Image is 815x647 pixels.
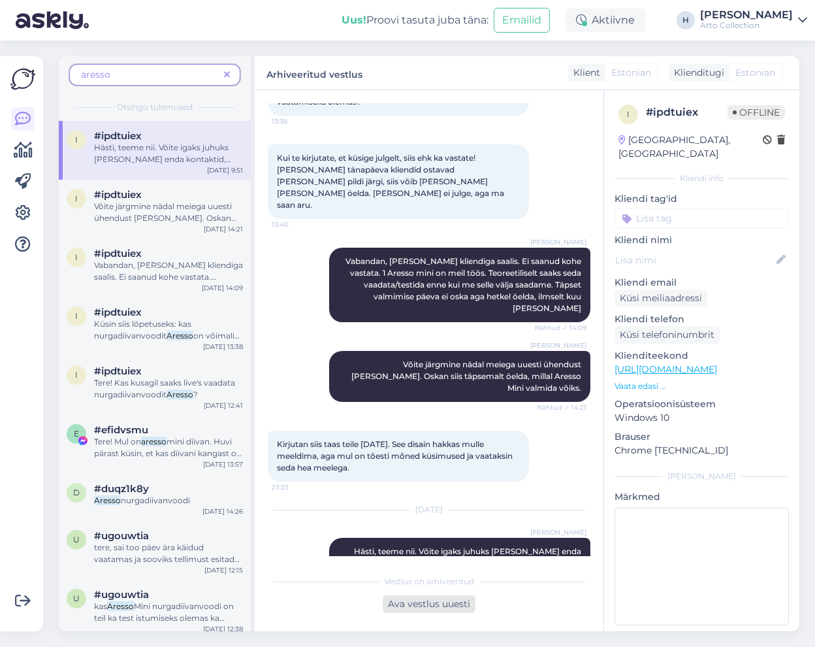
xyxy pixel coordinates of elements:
span: i [75,135,78,144]
span: Hästi, teeme nii. Võite igaks juhuks [PERSON_NAME] enda kontaktid, saan siis ise teada anda kui [... [347,546,583,580]
div: [DATE] 14:21 [204,224,243,234]
div: [PERSON_NAME] [700,10,793,20]
div: Ava vestlus uuesti [383,595,475,613]
span: Nähtud ✓ 14:21 [537,403,586,412]
div: Klienditugi [669,66,724,80]
span: u [73,535,80,544]
span: Kirjutan siis taas teile [DATE]. See disain hakkas mulle meeldima, aga mul on tõesti mõned küsimu... [277,439,515,473]
mark: Aresso [167,331,193,340]
p: Operatsioonisüsteem [615,397,789,411]
p: Klienditeekond [615,349,789,363]
span: Nähtud ✓ 14:09 [535,323,586,333]
a: [URL][DOMAIN_NAME] [615,363,717,375]
span: #ipdtuiex [94,365,142,377]
span: [PERSON_NAME] [530,237,586,247]
p: Kliendi email [615,276,789,290]
div: [DATE] [268,504,590,516]
p: Brauser [615,430,789,444]
span: i [75,370,78,380]
mark: Aresso [167,390,193,399]
div: Küsi telefoninumbrit [615,326,720,344]
span: Vabandan, [PERSON_NAME] kliendiga saalis. Ei saanud kohe vastata. 1 [94,260,243,293]
span: 13:38 [272,116,321,126]
span: ? [193,390,198,399]
span: Võite järgmine nädal meiega uuesti ühendust [PERSON_NAME]. Oskan siis täpsemalt öelda, millal [94,201,236,235]
span: Mini nurgadiivanvoodi on teil ka test istumiseks olemas ka näidisaalis? [94,601,234,635]
span: Võite järgmine nädal meiega uuesti ühendust [PERSON_NAME]. Oskan siis täpsemalt öelda, millal Are... [351,359,583,393]
p: Märkmed [615,490,789,504]
span: tere, sai too päev ära käidud vaatamas ja sooviks tellimust esitada :) [94,542,240,576]
span: [PERSON_NAME] [530,340,586,350]
p: Chrome [TECHNICAL_ID] [615,444,789,457]
span: #ipdtuiex [94,248,142,259]
span: #duqz1k8y [94,483,149,495]
span: 13:40 [272,220,321,229]
img: Askly Logo [10,67,35,91]
div: [DATE] 13:57 [203,459,243,469]
span: e [74,429,79,439]
span: Tere! Mul on [94,437,141,446]
span: Offline [727,105,785,120]
div: Aktiivne [566,8,645,32]
span: i [75,311,78,321]
input: Lisa tag [615,208,789,228]
mark: aresso [141,437,167,446]
span: u [73,593,80,603]
span: #ipdtuiex [94,130,142,142]
span: Hästi, teeme nii. Võite igaks juhuks [PERSON_NAME] enda kontaktid, saan siis ise teada anda kui [94,142,231,176]
div: [DATE] 12:15 [204,565,243,575]
div: [GEOGRAPHIC_DATA], [GEOGRAPHIC_DATA] [618,133,763,161]
span: Kui te kirjutate, et küsige julgelt, siis ehk ka vastate! [PERSON_NAME] tänapäeva kliendid ostava... [277,153,506,210]
span: i [627,109,630,119]
b: Uus! [342,14,366,26]
div: Kliendi info [615,173,789,184]
span: [PERSON_NAME] [530,527,586,537]
span: #efidvsmu [94,424,148,436]
div: [DATE] 12:38 [203,624,243,634]
span: i [75,252,78,262]
span: kas [94,601,107,611]
span: nurgadiivanvoodi [121,495,190,505]
span: Vestlus on arhiveeritud [385,576,474,588]
div: Klient [568,66,600,80]
a: [PERSON_NAME]Atto Collection [700,10,807,31]
span: Otsingu tulemused [117,101,193,113]
div: [DATE] 12:41 [204,401,243,410]
div: [DATE] 13:38 [203,342,243,352]
span: Vabandan, [PERSON_NAME] kliendiga saalis. Ei saanud kohe vastata. 1 Aresso mini on meil töös. Teo... [345,256,583,313]
label: Arhiveeritud vestlus [266,64,362,82]
span: 23:23 [272,482,321,492]
input: Lisa nimi [615,253,774,267]
div: H [677,11,695,29]
span: #ipdtuiex [94,307,142,318]
mark: Aresso [107,601,134,611]
span: d [73,488,80,497]
span: Küsin siis lõpetuseks: kas nurgadiivanvoodit [94,319,191,340]
div: [PERSON_NAME] [615,471,789,482]
span: i [75,193,78,203]
span: #ugouwtia [94,589,149,601]
span: #ugouwtia [94,530,149,542]
span: Estonian [735,66,775,80]
span: aresso [81,69,110,80]
div: # ipdtuiex [646,105,727,120]
p: Kliendi nimi [615,233,789,247]
p: Kliendi telefon [615,312,789,326]
div: Küsi meiliaadressi [615,290,707,307]
div: Atto Collection [700,20,793,31]
button: Emailid [494,8,550,33]
div: [DATE] 14:26 [202,506,243,516]
div: Proovi tasuta juba täna: [342,12,488,28]
span: #ipdtuiex [94,189,142,201]
div: [DATE] 9:51 [207,165,243,175]
div: [DATE] 14:09 [202,283,243,293]
span: Tere! Kas kusagil saaks live's vaadata nurgadiivanvoodit [94,378,235,399]
p: Kliendi tag'id [615,192,789,206]
p: Vaata edasi ... [615,380,789,392]
span: mini diivan. Huvi pärast küsin, et kas diivani kangast on võimalik vahetada? Kui jah, siis mis [P... [94,437,242,482]
span: Estonian [611,66,651,80]
mark: Aresso [94,495,121,505]
p: Windows 10 [615,411,789,425]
